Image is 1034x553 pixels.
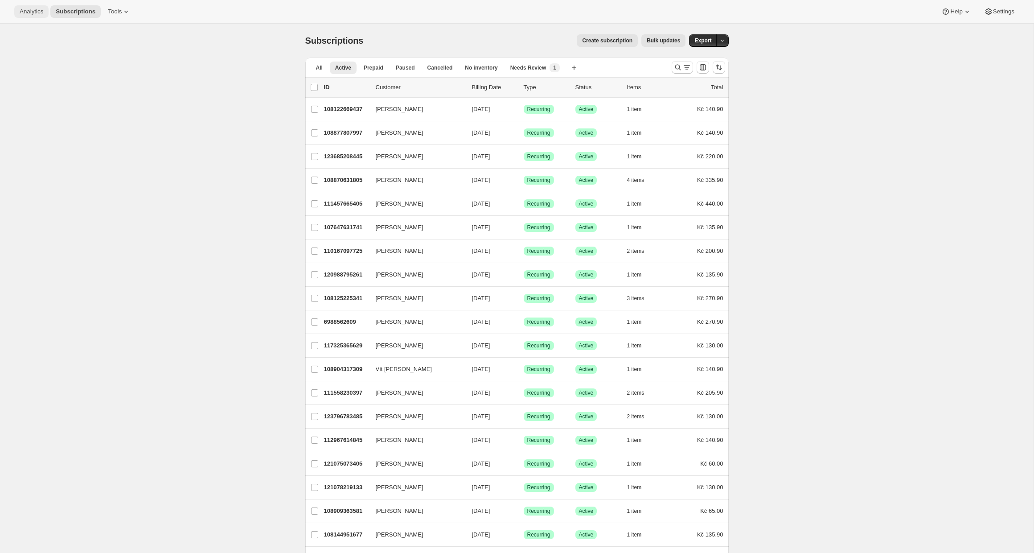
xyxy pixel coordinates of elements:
span: Active [335,64,351,71]
button: [PERSON_NAME] [370,504,460,518]
p: 121078219133 [324,483,369,492]
button: 1 item [627,505,652,517]
span: [PERSON_NAME] [376,223,423,232]
span: Active [579,295,594,302]
span: 1 [553,64,556,71]
span: Recurring [527,460,550,467]
span: [DATE] [472,413,490,420]
div: 112967614845[PERSON_NAME][DATE]SuccessRecurringSuccessActive1 itemKč 140.90 [324,434,723,446]
span: Kč 140.90 [697,106,723,112]
p: 6988562609 [324,318,369,326]
button: 1 item [627,198,652,210]
span: Recurring [527,224,550,231]
span: 1 item [627,224,642,231]
span: [DATE] [472,248,490,254]
div: 117325365629[PERSON_NAME][DATE]SuccessRecurringSuccessActive1 itemKč 130.00 [324,339,723,352]
button: Analytics [14,5,49,18]
span: Kč 65.00 [700,508,723,514]
button: 1 item [627,150,652,163]
button: Subscriptions [50,5,101,18]
button: [PERSON_NAME] [370,126,460,140]
span: [DATE] [472,389,490,396]
div: 108144951677[PERSON_NAME][DATE]SuccessRecurringSuccessActive1 itemKč 135.90 [324,528,723,541]
span: Kč 270.90 [697,318,723,325]
span: [DATE] [472,177,490,183]
span: 1 item [627,271,642,278]
span: Kč 200.90 [697,248,723,254]
span: [PERSON_NAME] [376,318,423,326]
span: 1 item [627,437,642,444]
div: 6988562609[PERSON_NAME][DATE]SuccessRecurringSuccessActive1 itemKč 270.90 [324,316,723,328]
p: 108877807997 [324,128,369,137]
span: [PERSON_NAME] [376,270,423,279]
span: [DATE] [472,531,490,538]
button: [PERSON_NAME] [370,149,460,164]
span: Subscriptions [305,36,364,45]
span: Active [579,224,594,231]
p: Customer [376,83,465,92]
span: [PERSON_NAME] [376,294,423,303]
p: 108904317309 [324,365,369,374]
div: IDCustomerBilling DateTypeStatusItemsTotal [324,83,723,92]
span: Recurring [527,366,550,373]
span: Kč 130.00 [697,413,723,420]
span: [DATE] [472,129,490,136]
div: 108877807997[PERSON_NAME][DATE]SuccessRecurringSuccessActive1 itemKč 140.90 [324,127,723,139]
span: 1 item [627,129,642,136]
button: [PERSON_NAME] [370,220,460,235]
button: [PERSON_NAME] [370,480,460,495]
span: Recurring [527,153,550,160]
button: 1 item [627,103,652,116]
span: Kč 135.90 [697,224,723,231]
span: Cancelled [427,64,453,71]
span: Kč 140.90 [697,129,723,136]
p: 120988795261 [324,270,369,279]
span: 1 item [627,366,642,373]
button: Search and filter results [672,61,693,74]
span: Active [579,460,594,467]
span: [DATE] [472,295,490,301]
p: 110167097725 [324,247,369,256]
button: [PERSON_NAME] [370,433,460,447]
span: Recurring [527,271,550,278]
span: Active [579,366,594,373]
span: Kč 135.90 [697,271,723,278]
button: 1 item [627,434,652,446]
span: Recurring [527,413,550,420]
div: 111457665405[PERSON_NAME][DATE]SuccessRecurringSuccessActive1 itemKč 440.00 [324,198,723,210]
div: 110167097725[PERSON_NAME][DATE]SuccessRecurringSuccessActive2 itemsKč 200.90 [324,245,723,257]
span: Recurring [527,200,550,207]
button: 1 item [627,481,652,494]
span: Recurring [527,248,550,255]
span: Active [579,389,594,396]
button: [PERSON_NAME] [370,244,460,258]
span: 2 items [627,413,644,420]
span: 1 item [627,460,642,467]
span: Kč 220.00 [697,153,723,160]
span: Active [579,342,594,349]
span: Help [950,8,962,15]
span: No inventory [465,64,497,71]
span: Active [579,531,594,538]
span: 1 item [627,318,642,326]
button: [PERSON_NAME] [370,457,460,471]
p: 121075073405 [324,459,369,468]
button: 2 items [627,245,654,257]
span: Export [694,37,711,44]
button: [PERSON_NAME] [370,268,460,282]
span: Active [579,484,594,491]
span: 1 item [627,531,642,538]
p: 108125225341 [324,294,369,303]
span: Kč 205.90 [697,389,723,396]
span: [DATE] [472,342,490,349]
span: Bulk updates [647,37,680,44]
div: 121078219133[PERSON_NAME][DATE]SuccessRecurringSuccessActive1 itemKč 130.00 [324,481,723,494]
button: 1 item [627,528,652,541]
div: 108870631805[PERSON_NAME][DATE]SuccessRecurringSuccessActive4 itemsKč 335.90 [324,174,723,186]
span: [DATE] [472,366,490,372]
span: Recurring [527,342,550,349]
span: 1 item [627,153,642,160]
span: [PERSON_NAME] [376,199,423,208]
p: Status [575,83,620,92]
div: 120988795261[PERSON_NAME][DATE]SuccessRecurringSuccessActive1 itemKč 135.90 [324,268,723,281]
